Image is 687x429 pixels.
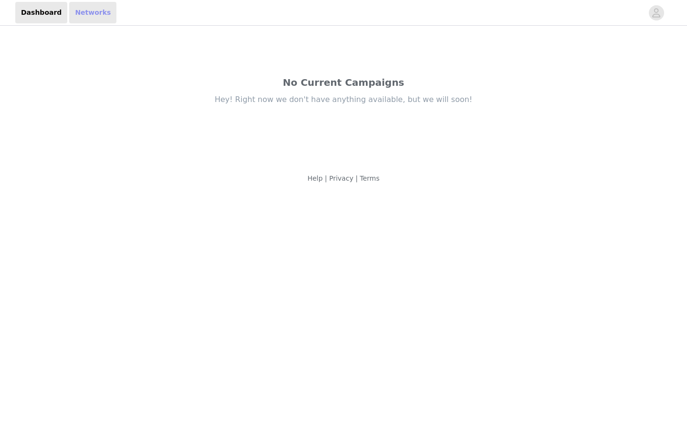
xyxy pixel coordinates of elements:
a: Help [307,174,323,182]
a: Terms [360,174,379,182]
div: Hey! Right now we don't have anything available, but we will soon! [143,94,544,105]
span: | [355,174,358,182]
span: | [325,174,327,182]
div: No Current Campaigns [143,75,544,90]
a: Privacy [329,174,354,182]
a: Dashboard [15,2,67,23]
div: avatar [652,5,661,20]
a: Networks [69,2,116,23]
